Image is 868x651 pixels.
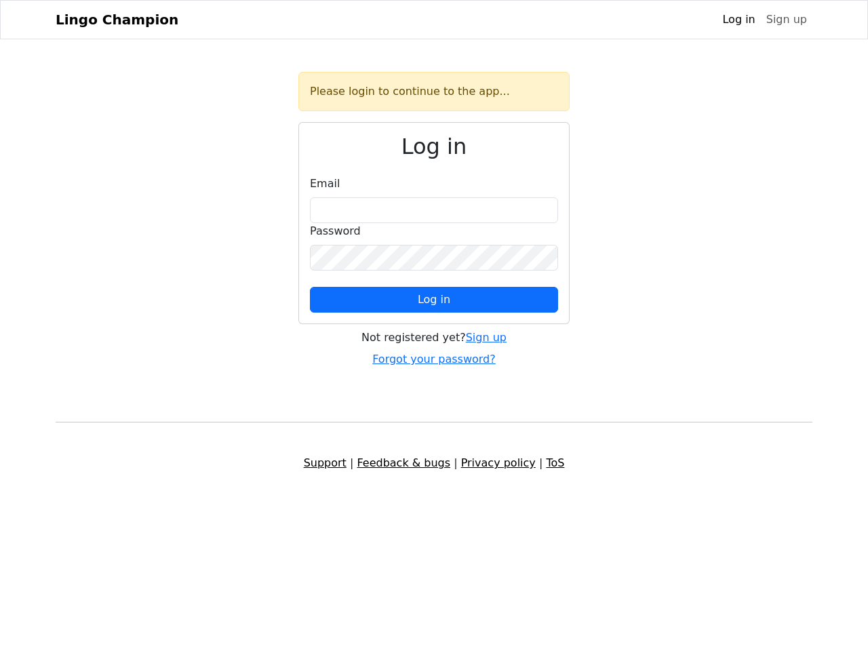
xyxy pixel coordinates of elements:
a: Sign up [761,6,812,33]
a: Feedback & bugs [357,456,450,469]
a: Sign up [466,331,507,344]
span: Log in [418,293,450,306]
h2: Log in [310,134,558,159]
a: ToS [546,456,564,469]
div: Not registered yet? [298,330,570,346]
button: Log in [310,287,558,313]
a: Privacy policy [461,456,536,469]
label: Email [310,176,340,192]
a: Log in [717,6,760,33]
div: | | | [47,455,821,471]
a: Forgot your password? [372,353,496,366]
div: Please login to continue to the app... [298,72,570,111]
a: Lingo Champion [56,6,178,33]
a: Support [304,456,347,469]
label: Password [310,223,361,239]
